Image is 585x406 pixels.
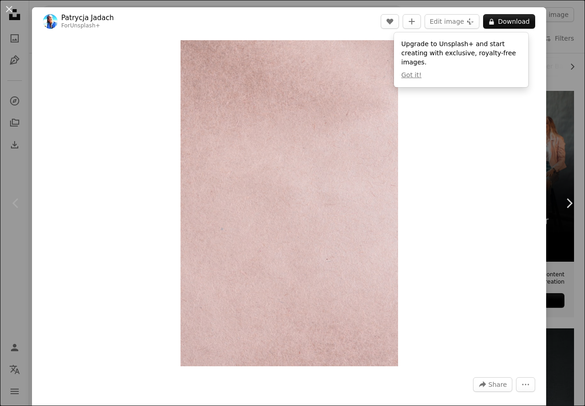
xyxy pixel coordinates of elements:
[381,14,399,29] button: Like
[61,22,114,30] div: For
[483,14,535,29] button: Download
[425,14,479,29] button: Edit image
[401,71,421,80] button: Got it!
[43,14,58,29] img: Go to Patrycja Jadach's profile
[181,40,398,366] img: A close up of a pink paper textured background
[489,378,507,391] span: Share
[394,32,528,87] div: Upgrade to Unsplash+ and start creating with exclusive, royalty-free images.
[61,13,114,22] a: Patrycja Jadach
[473,377,512,392] button: Share this image
[553,159,585,247] a: Next
[516,377,535,392] button: More Actions
[403,14,421,29] button: Add to Collection
[181,40,398,366] button: Zoom in on this image
[70,22,100,29] a: Unsplash+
